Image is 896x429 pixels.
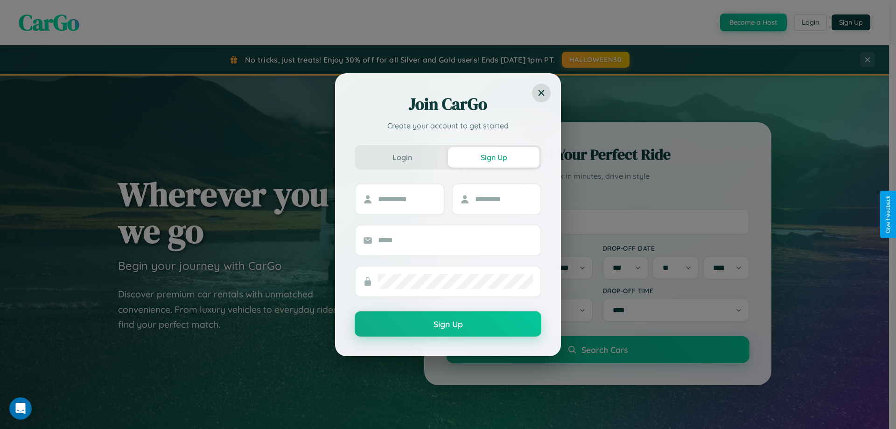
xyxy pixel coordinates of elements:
[448,147,539,168] button: Sign Up
[355,120,541,131] p: Create your account to get started
[885,196,891,233] div: Give Feedback
[357,147,448,168] button: Login
[355,311,541,337] button: Sign Up
[9,397,32,420] iframe: Intercom live chat
[355,93,541,115] h2: Join CarGo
